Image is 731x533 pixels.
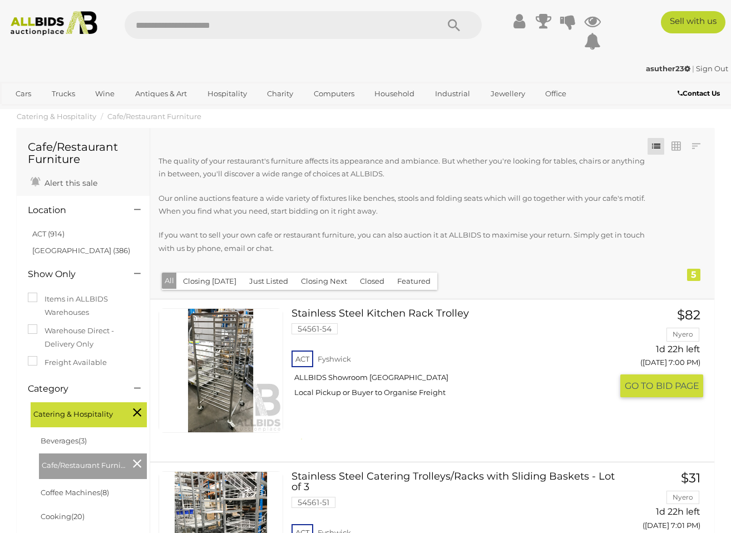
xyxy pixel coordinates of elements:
a: Household [367,85,422,103]
button: Closed [353,273,391,290]
a: Sign Out [696,64,728,73]
p: Our online auctions feature a wide variety of fixtures like benches, stools and folding seats whi... [159,192,652,218]
a: Sports [8,103,46,121]
a: Contact Us [678,87,723,100]
a: Cooking(20) [41,512,85,521]
span: | [692,64,694,73]
button: Closing Next [294,273,354,290]
a: Coffee Machines(8) [41,488,109,497]
span: GO TO [625,380,656,392]
h4: Location [28,205,117,215]
a: Beverages(3) [41,436,87,445]
a: [GEOGRAPHIC_DATA] [52,103,145,121]
a: Stainless Steel Kitchen Rack Trolley 54561-54 ACT Fyshwick ALLBIDS Showroom [GEOGRAPHIC_DATA] Loc... [300,308,613,406]
span: Cafe/Restaurant Furniture [42,456,125,472]
span: $82 [677,307,700,323]
button: Closing [DATE] [176,273,243,290]
a: Catering & Hospitality [17,112,96,121]
a: Charity [260,85,300,103]
label: Items in ALLBIDS Warehouses [28,293,139,319]
p: The quality of your restaurant's furniture affects its appearance and ambiance. But whether you'r... [159,155,652,181]
a: Office [538,85,574,103]
span: (8) [100,488,109,497]
button: Featured [391,273,437,290]
a: ACT (914) [32,229,65,238]
span: $31 [681,470,700,486]
span: (3) [78,436,87,445]
h4: Show Only [28,269,117,279]
a: Alert this sale [28,174,100,190]
a: Sell with us [661,11,725,33]
span: Alert this sale [42,178,97,188]
b: Contact Us [678,89,720,97]
a: Trucks [45,85,82,103]
button: Search [426,11,482,39]
span: BID PAGE [656,380,699,392]
p: If you want to sell your own cafe or restaurant furniture, you can also auction it at ALLBIDS to ... [159,229,652,255]
a: Cars [8,85,38,103]
a: Wine [88,85,122,103]
a: asuther23 [646,64,692,73]
a: Antiques & Art [128,85,194,103]
a: Hospitality [200,85,254,103]
a: Jewellery [483,85,532,103]
a: Cafe/Restaurant Furniture [107,112,201,121]
button: All [162,273,177,289]
label: Freight Available [28,356,107,369]
span: (20) [71,512,85,521]
div: 5 [687,269,700,281]
img: Allbids.com.au [6,11,103,36]
h1: Cafe/Restaurant Furniture [28,141,139,165]
a: $82 Nyero 1d 22h left ([DATE] 7:00 PM) GO TOBID PAGE [629,308,703,398]
button: GO TOBID PAGE [620,374,703,397]
h4: Category [28,384,117,394]
button: Just Listed [243,273,295,290]
a: Computers [307,85,362,103]
a: [GEOGRAPHIC_DATA] (386) [32,246,130,255]
strong: asuther23 [646,64,690,73]
label: Warehouse Direct - Delivery Only [28,324,139,351]
a: Industrial [428,85,477,103]
span: Catering & Hospitality [33,405,117,421]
